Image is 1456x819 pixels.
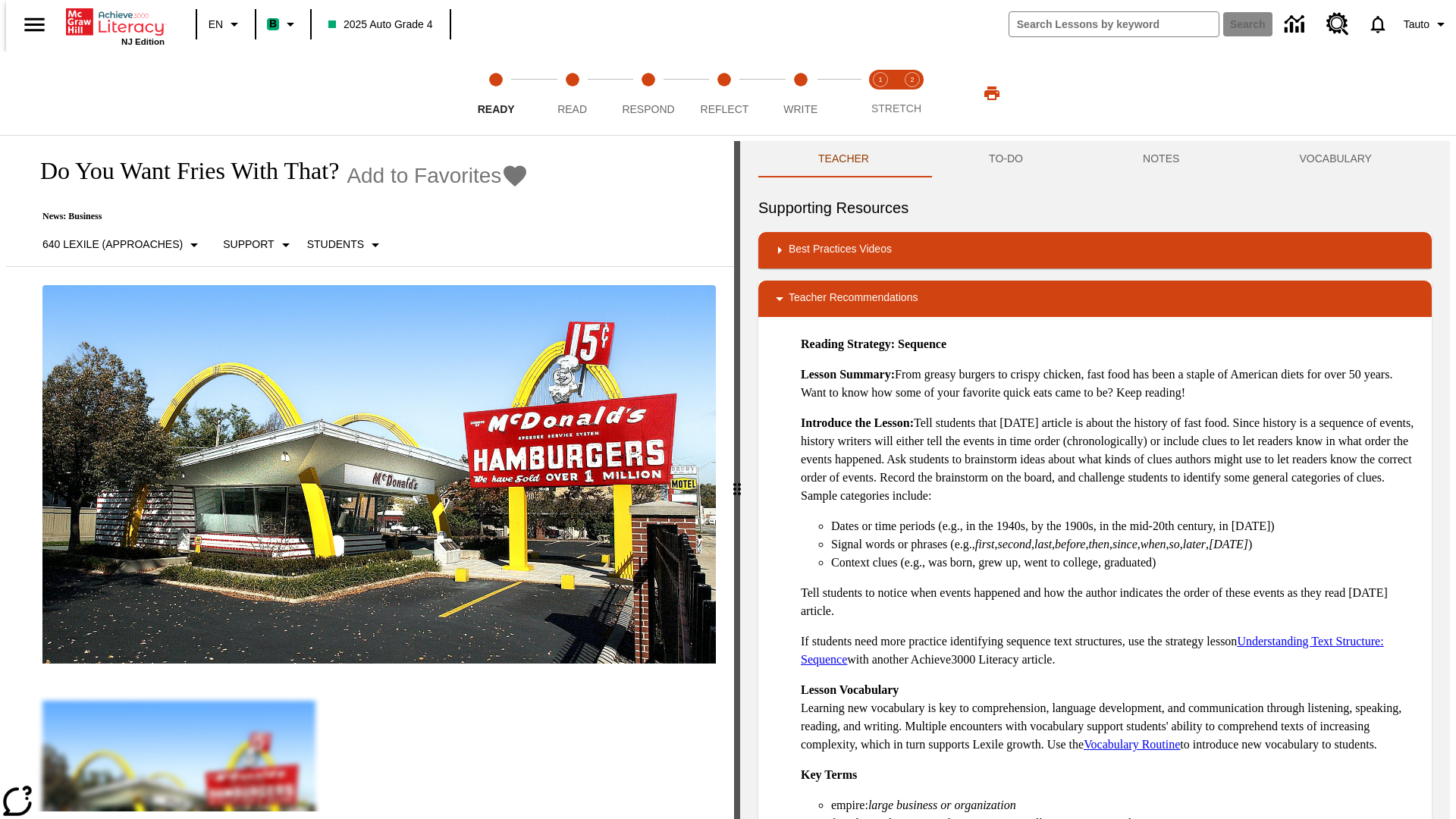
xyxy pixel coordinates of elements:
em: so [1169,538,1180,551]
button: Respond step 3 of 5 [604,52,692,135]
em: later [1183,538,1206,551]
a: Vocabulary Routine [1084,738,1180,751]
p: If students need more practice identifying sequence text structures, use the strategy lesson with... [801,632,1420,669]
button: Stretch Read step 1 of 2 [858,52,902,135]
a: Data Center [1276,4,1317,45]
button: VOCABULARY [1239,141,1432,177]
li: Signal words or phrases (e.g., , , , , , , , , , ) [831,535,1420,554]
span: EN [209,17,223,33]
button: Select Student [301,231,391,259]
em: since [1112,538,1137,551]
button: Print [968,80,1016,107]
div: Instructional Panel Tabs [758,141,1432,177]
li: Context clues (e.g., was born, grew up, went to college, graduated) [831,554,1420,572]
span: 2025 Auto Grade 4 [328,17,433,33]
span: NJ Edition [121,37,165,46]
p: Learning new vocabulary is key to comprehension, language development, and communication through ... [801,681,1420,754]
span: Ready [478,103,515,115]
p: Students [307,237,364,253]
strong: Sequence [898,337,946,350]
div: Best Practices Videos [758,232,1432,268]
button: Write step 5 of 5 [757,52,845,135]
button: Reflect step 4 of 5 [680,52,768,135]
p: Best Practices Videos [789,241,892,259]
em: then [1088,538,1109,551]
strong: Introduce the Lesson: [801,416,914,429]
em: [DATE] [1209,538,1248,551]
button: Ready step 1 of 5 [452,52,540,135]
button: TO-DO [929,141,1083,177]
strong: Lesson Vocabulary [801,683,899,696]
p: 640 Lexile (Approaches) [42,237,183,253]
a: Resource Center, Will open in new tab [1317,4,1358,45]
em: before [1055,538,1085,551]
button: Select Lexile, 640 Lexile (Approaches) [36,231,209,259]
span: STRETCH [871,102,921,115]
button: Scaffolds, Support [217,231,300,259]
span: B [269,14,277,33]
span: Reflect [701,103,749,115]
em: second [998,538,1031,551]
li: Dates or time periods (e.g., in the 1940s, by the 1900s, in the mid-20th century, in [DATE]) [831,517,1420,535]
span: Respond [622,103,674,115]
div: reading [6,141,734,811]
button: NOTES [1083,141,1239,177]
strong: Key Terms [801,768,857,781]
input: search field [1009,12,1219,36]
button: Add to Favorites - Do You Want Fries With That? [347,162,529,189]
p: Teacher Recommendations [789,290,918,308]
button: Open side menu [12,2,57,47]
span: Write [783,103,817,115]
div: activity [740,141,1450,819]
img: One of the first McDonald's stores, with the iconic red sign and golden arches. [42,285,716,664]
div: Teacher Recommendations [758,281,1432,317]
text: 2 [910,76,914,83]
p: From greasy burgers to crispy chicken, fast food has been a staple of American diets for over 50 ... [801,366,1420,402]
span: Tauto [1404,17,1429,33]
div: Home [66,5,165,46]
button: Profile/Settings [1398,11,1456,38]
span: Add to Favorites [347,164,501,188]
p: Tell students that [DATE] article is about the history of fast food. Since history is a sequence ... [801,414,1420,505]
strong: Reading Strategy: [801,337,895,350]
em: large business or organization [868,799,1016,811]
a: Notifications [1358,5,1398,44]
button: Teacher [758,141,929,177]
text: 1 [878,76,882,83]
p: News: Business [24,211,529,222]
em: first [975,538,995,551]
button: Read step 2 of 5 [528,52,616,135]
span: Read [557,103,587,115]
strong: Lesson Summary: [801,368,895,381]
li: empire: [831,796,1420,814]
h6: Supporting Resources [758,196,1432,220]
button: Boost Class color is mint green. Change class color [261,11,306,38]
button: Language: EN, Select a language [202,11,250,38]
p: Tell students to notice when events happened and how the author indicates the order of these even... [801,584,1420,620]
a: Understanding Text Structure: Sequence [801,635,1384,666]
p: Support [223,237,274,253]
button: Stretch Respond step 2 of 2 [890,52,934,135]
h1: Do You Want Fries With That? [24,157,339,185]
em: when [1141,538,1166,551]
em: last [1034,538,1052,551]
div: Press Enter or Spacebar and then press right and left arrow keys to move the slider [734,141,740,819]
